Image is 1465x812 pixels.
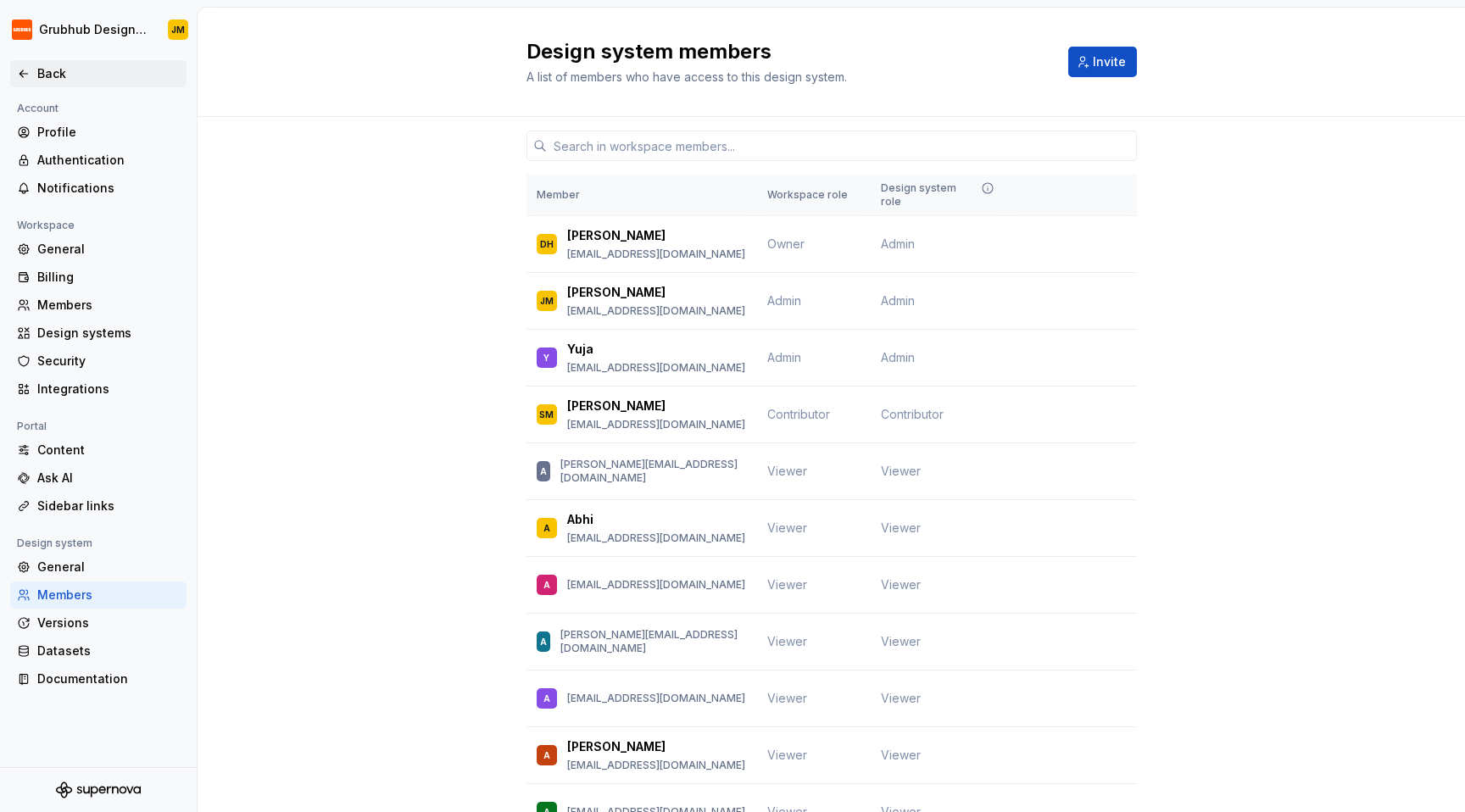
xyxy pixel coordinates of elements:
[10,464,187,492] a: Ask AI
[526,70,847,84] span: A list of members who have access to this design system.
[767,407,830,421] span: Contributor
[767,691,807,705] span: Viewer
[10,533,99,553] div: Design system
[881,406,944,423] span: Contributor
[567,511,593,528] p: Abhi
[767,350,801,364] span: Admin
[12,19,32,40] img: 4e8d6f31-f5cf-47b4-89aa-e4dec1dc0822.png
[560,458,746,485] p: [PERSON_NAME][EMAIL_ADDRESS][DOMAIN_NAME]
[757,175,871,216] th: Workspace role
[10,348,187,375] a: Security
[567,759,745,772] p: [EMAIL_ADDRESS][DOMAIN_NAME]
[881,520,921,537] span: Viewer
[10,492,187,520] a: Sidebar links
[881,463,921,480] span: Viewer
[567,247,745,261] p: [EMAIL_ADDRESS][DOMAIN_NAME]
[767,577,807,592] span: Viewer
[10,375,187,403] a: Integrations
[37,498,180,514] div: Sidebar links
[767,293,801,308] span: Admin
[37,442,180,459] div: Content
[10,637,187,665] a: Datasets
[540,292,554,309] div: JM
[767,520,807,535] span: Viewer
[1093,53,1126,70] span: Invite
[37,325,180,342] div: Design systems
[37,180,180,197] div: Notifications
[567,227,666,244] p: [PERSON_NAME]
[567,341,593,358] p: Yuja
[1068,47,1137,77] button: Invite
[767,634,807,648] span: Viewer
[10,119,187,146] a: Profile
[37,670,180,687] div: Documentation
[767,748,807,762] span: Viewer
[10,264,187,291] a: Billing
[767,464,807,478] span: Viewer
[171,23,185,36] div: JM
[543,690,550,707] div: A
[567,398,666,414] p: [PERSON_NAME]
[37,269,180,286] div: Billing
[37,124,180,141] div: Profile
[881,236,915,253] span: Admin
[10,553,187,581] a: General
[881,747,921,764] span: Viewer
[3,11,193,48] button: Grubhub Design SystemJM
[567,361,745,375] p: [EMAIL_ADDRESS][DOMAIN_NAME]
[10,581,187,609] a: Members
[39,21,148,38] div: Grubhub Design System
[881,690,921,707] span: Viewer
[881,292,915,309] span: Admin
[37,65,180,82] div: Back
[56,781,141,798] svg: Supernova Logo
[37,587,180,603] div: Members
[10,215,81,236] div: Workspace
[10,175,187,202] a: Notifications
[881,633,921,650] span: Viewer
[547,131,1137,161] input: Search in workspace members...
[10,437,187,464] a: Content
[37,559,180,576] div: General
[543,349,549,366] div: Y
[10,320,187,347] a: Design systems
[10,609,187,637] a: Versions
[567,284,666,301] p: [PERSON_NAME]
[10,147,187,174] a: Authentication
[10,292,187,319] a: Members
[10,416,53,437] div: Portal
[526,175,757,216] th: Member
[540,236,554,253] div: DH
[767,236,805,251] span: Owner
[37,615,180,631] div: Versions
[10,665,187,692] a: Documentation
[567,738,666,755] p: [PERSON_NAME]
[10,236,187,263] a: General
[567,304,745,318] p: [EMAIL_ADDRESS][DOMAIN_NAME]
[540,463,547,480] div: A
[37,353,180,370] div: Security
[543,747,550,764] div: A
[37,241,180,258] div: General
[526,38,1048,65] h2: Design system members
[567,531,745,545] p: [EMAIL_ADDRESS][DOMAIN_NAME]
[560,628,746,655] p: [PERSON_NAME][EMAIL_ADDRESS][DOMAIN_NAME]
[37,297,180,314] div: Members
[10,98,65,119] div: Account
[567,692,745,705] p: [EMAIL_ADDRESS][DOMAIN_NAME]
[881,181,998,209] div: Design system role
[567,578,745,592] p: [EMAIL_ADDRESS][DOMAIN_NAME]
[37,152,180,169] div: Authentication
[37,470,180,487] div: Ask AI
[543,576,550,593] div: A
[567,418,745,431] p: [EMAIL_ADDRESS][DOMAIN_NAME]
[881,349,915,366] span: Admin
[10,60,187,87] a: Back
[37,381,180,398] div: Integrations
[540,633,547,650] div: A
[881,576,921,593] span: Viewer
[539,406,554,423] div: SM
[543,520,550,537] div: A
[37,642,180,659] div: Datasets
